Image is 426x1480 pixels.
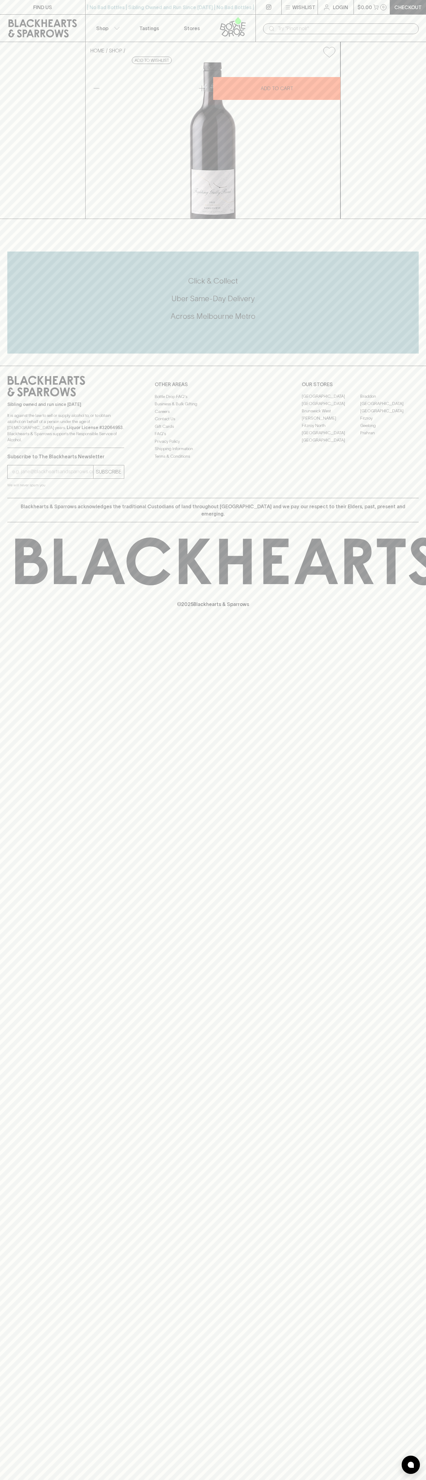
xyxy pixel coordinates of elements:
p: OUR STORES [302,381,419,388]
a: Fitzroy [360,415,419,422]
a: FAQ's [155,430,272,438]
button: SUBSCRIBE [93,465,124,478]
p: $0.00 [357,4,372,11]
p: 0 [382,5,385,9]
p: It is against the law to sell or supply alcohol to, or to obtain alcohol on behalf of a person un... [7,412,124,443]
button: Shop [86,15,128,42]
a: Stores [171,15,213,42]
a: Fitzroy North [302,422,360,429]
h5: Across Melbourne Metro [7,311,419,321]
a: [GEOGRAPHIC_DATA] [302,400,360,407]
p: Blackhearts & Sparrows acknowledges the traditional Custodians of land throughout [GEOGRAPHIC_DAT... [12,503,414,517]
a: [GEOGRAPHIC_DATA] [302,437,360,444]
p: Login [333,4,348,11]
p: FIND US [33,4,52,11]
p: SUBSCRIBE [96,468,121,475]
p: OTHER AREAS [155,381,272,388]
strong: Liquor License #32064953 [67,425,123,430]
a: Privacy Policy [155,438,272,445]
a: [PERSON_NAME] [302,415,360,422]
h5: Click & Collect [7,276,419,286]
div: Call to action block [7,252,419,354]
p: Subscribe to The Blackhearts Newsletter [7,453,124,460]
p: Shop [96,25,108,32]
a: Contact Us [155,415,272,423]
a: [GEOGRAPHIC_DATA] [302,429,360,437]
button: Add to wishlist [132,57,172,64]
p: Wishlist [292,4,315,11]
a: Prahran [360,429,419,437]
a: Bottle Drop FAQ's [155,393,272,400]
a: Geelong [360,422,419,429]
a: Gift Cards [155,423,272,430]
p: Stores [184,25,200,32]
a: [GEOGRAPHIC_DATA] [360,400,419,407]
a: Tastings [128,15,171,42]
a: [GEOGRAPHIC_DATA] [302,393,360,400]
a: SHOP [109,48,122,53]
img: bubble-icon [408,1462,414,1468]
a: Shipping Information [155,445,272,453]
input: e.g. jane@blackheartsandsparrows.com.au [12,467,93,477]
p: ADD TO CART [261,85,293,92]
a: HOME [90,48,104,53]
a: Terms & Conditions [155,453,272,460]
button: Add to wishlist [321,44,338,60]
input: Try "Pinot noir" [278,24,414,33]
p: Tastings [139,25,159,32]
img: 31123.png [86,62,340,219]
p: We will never spam you [7,482,124,488]
a: Business & Bulk Gifting [155,400,272,408]
button: ADD TO CART [213,77,340,100]
p: Checkout [394,4,422,11]
a: Brunswick West [302,407,360,415]
p: Sibling owned and run since [DATE] [7,401,124,407]
a: Braddon [360,393,419,400]
a: [GEOGRAPHIC_DATA] [360,407,419,415]
a: Careers [155,408,272,415]
h5: Uber Same-Day Delivery [7,294,419,304]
